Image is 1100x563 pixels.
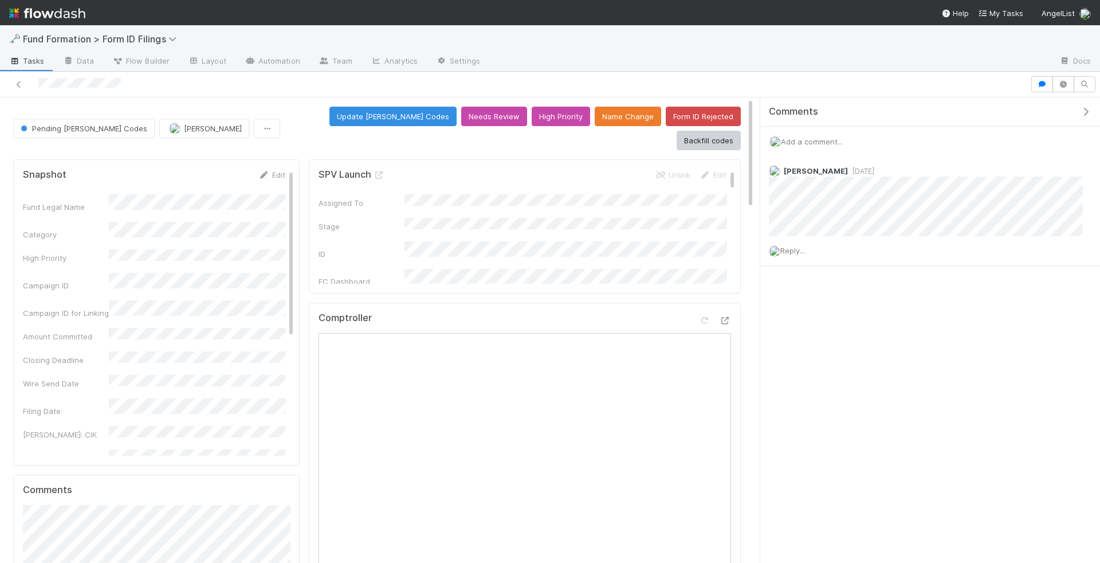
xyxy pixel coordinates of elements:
span: 🗝️ [9,34,21,44]
button: Pending [PERSON_NAME] Codes [13,119,155,138]
a: Data [54,53,103,71]
button: Name Change [595,107,661,126]
span: [PERSON_NAME] [784,166,848,175]
div: Amount Committed [23,331,109,342]
span: My Tasks [978,9,1023,18]
a: Analytics [362,53,427,71]
div: ID [319,248,404,260]
span: Tasks [9,55,45,67]
h5: Comments [23,484,290,496]
a: Edit [700,170,726,179]
img: avatar_b467e446-68e1-4310-82a7-76c532dc3f4b.png [769,165,780,177]
div: Review Notes [23,452,109,464]
img: avatar_892eb56c-5b5a-46db-bf0b-2a9023d0e8f8.png [1079,8,1091,19]
span: Comments [769,106,818,118]
span: Pending [PERSON_NAME] Codes [18,124,147,133]
a: Team [309,53,362,71]
div: Help [941,7,969,19]
a: Unlink [655,170,690,179]
span: AngelList [1042,9,1075,18]
h5: Snapshot [23,169,66,181]
a: Automation [235,53,309,71]
div: High Priority [23,252,109,264]
div: Filing Date [23,405,109,417]
div: Wire Send Date [23,378,109,389]
span: Flow Builder [112,55,170,67]
button: High Priority [532,107,590,126]
div: Category [23,229,109,240]
span: Add a comment... [781,137,843,146]
div: Campaign ID for Linking [23,307,109,319]
a: My Tasks [978,7,1023,19]
div: Stage [319,221,404,232]
a: Layout [179,53,235,71]
button: Backfill codes [677,131,741,150]
img: logo-inverted-e16ddd16eac7371096b0.svg [9,3,85,23]
span: Fund Formation > Form ID Filings [23,33,182,45]
a: Docs [1050,53,1100,71]
span: Reply... [780,246,805,255]
img: avatar_892eb56c-5b5a-46db-bf0b-2a9023d0e8f8.png [769,245,780,257]
button: Form ID Rejected [666,107,741,126]
span: [PERSON_NAME] [184,124,242,133]
div: FC Dashboard [319,276,404,287]
img: avatar_892eb56c-5b5a-46db-bf0b-2a9023d0e8f8.png [769,136,781,147]
h5: Comptroller [319,312,372,324]
div: [PERSON_NAME]: CIK [23,429,109,440]
div: Fund Legal Name [23,201,109,213]
a: Edit [258,170,285,179]
a: Flow Builder [103,53,179,71]
button: [PERSON_NAME] [159,119,249,138]
div: Campaign ID [23,280,109,291]
button: Needs Review [461,107,527,126]
span: [DATE] [848,167,874,175]
button: Update [PERSON_NAME] Codes [329,107,457,126]
img: avatar_d8fc9ee4-bd1b-4062-a2a8-84feb2d97839.png [169,123,180,134]
h5: SPV Launch [319,169,385,181]
a: Settings [427,53,489,71]
div: Closing Deadline [23,354,109,366]
div: Assigned To [319,197,404,209]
